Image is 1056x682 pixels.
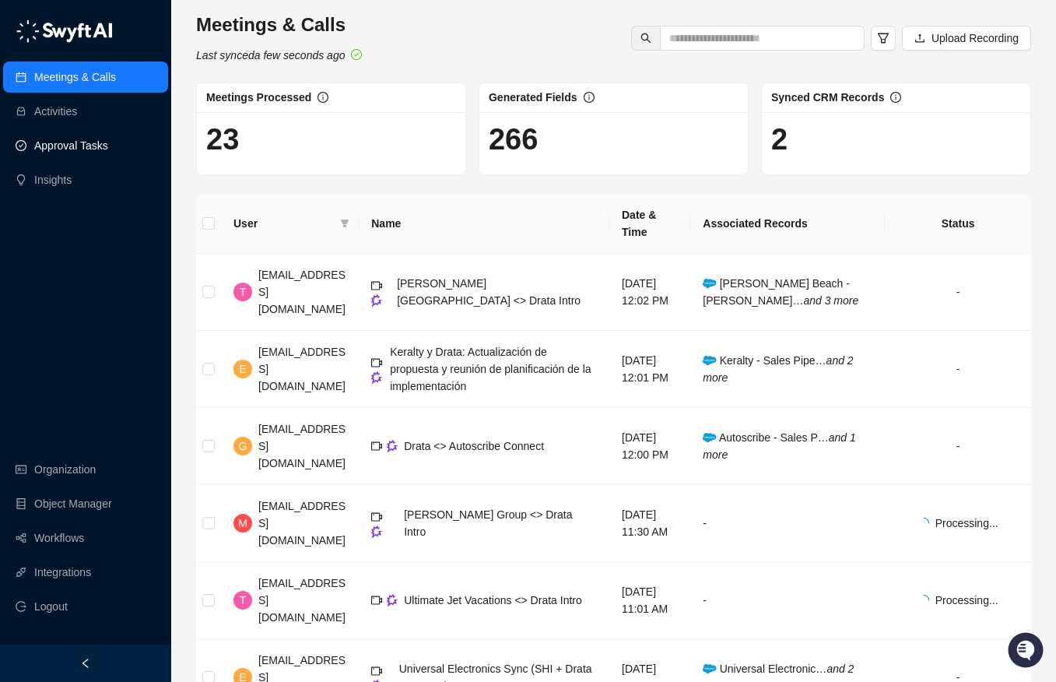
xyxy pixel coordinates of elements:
[890,92,901,103] span: info-circle
[690,562,885,639] td: -
[16,87,283,112] h2: How can we help?
[703,277,858,307] span: [PERSON_NAME] Beach - [PERSON_NAME]…
[703,354,853,384] i: and 2 more
[371,441,382,452] span: video-camera
[703,354,853,384] span: Keralty - Sales Pipe…
[233,215,334,232] span: User
[16,62,283,87] p: Welcome 👋
[609,194,690,254] th: Date & Time
[404,594,582,606] span: Ultimate Jet Vacations <> Drata Intro
[110,255,188,268] a: Powered byPylon
[371,357,382,368] span: video-camera
[703,431,856,461] i: and 1 more
[609,562,690,639] td: [DATE] 11:01 AM
[31,218,58,234] span: Docs
[86,218,120,234] span: Status
[258,577,346,624] span: [EMAIL_ADDRESS][DOMAIN_NAME]
[489,91,577,104] span: Generated Fields
[239,438,247,455] span: G
[318,92,328,103] span: info-circle
[609,254,690,331] td: [DATE] 12:02 PM
[584,92,595,103] span: info-circle
[351,49,362,60] span: check-circle
[931,30,1019,47] span: Upload Recording
[53,156,197,169] div: We're available if you need us!
[240,283,247,301] span: T
[371,595,382,606] span: video-camera
[885,331,1031,408] td: -
[914,33,925,44] span: upload
[16,16,47,47] img: Swyft AI
[206,91,311,104] span: Meetings Processed
[902,26,1031,51] button: Upload Recording
[155,256,188,268] span: Pylon
[196,49,345,62] i: Last synced a few seconds ago
[885,254,1031,331] td: -
[34,557,91,588] a: Integrations
[80,658,91,669] span: left
[371,511,382,522] span: video-camera
[397,277,581,307] span: [PERSON_NAME][GEOGRAPHIC_DATA] <> Drata Intro
[34,454,96,485] a: Organization
[359,194,609,254] th: Name
[9,212,64,240] a: 📚Docs
[387,440,398,452] img: gong-Dwh8HbPa.png
[390,346,591,392] span: Keralty y Drata: Actualización de propuesta y reunión de planificación de la implementación
[258,423,346,469] span: [EMAIL_ADDRESS][DOMAIN_NAME]
[34,130,108,161] a: Approval Tasks
[34,164,72,195] a: Insights
[640,33,651,44] span: search
[371,280,382,291] span: video-camera
[404,508,572,538] span: [PERSON_NAME] Group <> Drata Intro
[885,408,1031,485] td: -
[387,594,398,606] img: gong-Dwh8HbPa.png
[240,592,247,609] span: T
[239,360,246,378] span: E
[609,485,690,562] td: [DATE] 11:30 AM
[690,194,885,254] th: Associated Records
[371,526,382,537] img: gong-Dwh8HbPa.png
[64,212,126,240] a: 📶Status
[34,591,68,622] span: Logout
[70,220,82,232] div: 📶
[238,515,247,532] span: M
[16,19,113,43] img: logo-05li4sbe.png
[935,517,998,529] span: Processing...
[371,666,382,677] span: video-camera
[771,121,1021,157] h1: 2
[917,593,930,606] span: loading
[609,408,690,485] td: [DATE] 12:00 PM
[337,212,353,235] span: filter
[258,269,346,315] span: [EMAIL_ADDRESS][DOMAIN_NAME]
[340,219,349,228] span: filter
[404,440,544,452] span: Drata <> Autoscribe Connect
[196,12,362,37] h3: Meetings & Calls
[258,346,346,392] span: [EMAIL_ADDRESS][DOMAIN_NAME]
[1006,631,1048,673] iframe: Open customer support
[34,522,84,554] a: Workflows
[885,194,1031,254] th: Status
[265,146,283,164] button: Start new chat
[258,500,346,547] span: [EMAIL_ADDRESS][DOMAIN_NAME]
[206,121,456,157] h1: 23
[690,485,885,562] td: -
[16,220,28,232] div: 📚
[917,516,930,529] span: loading
[16,141,44,169] img: 5124521997842_fc6d7dfcefe973c2e489_88.png
[34,488,112,519] a: Object Manager
[371,294,382,306] img: gong-Dwh8HbPa.png
[34,62,116,93] a: Meetings & Calls
[489,121,738,157] h1: 266
[771,91,884,104] span: Synced CRM Records
[877,32,889,44] span: filter
[935,594,998,606] span: Processing...
[371,371,382,383] img: gong-Dwh8HbPa.png
[703,431,856,461] span: Autoscribe - Sales P…
[53,141,255,156] div: Start new chat
[803,294,858,307] i: and 3 more
[16,601,26,612] span: logout
[34,96,77,127] a: Activities
[609,331,690,408] td: [DATE] 12:01 PM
